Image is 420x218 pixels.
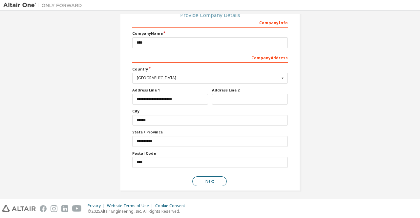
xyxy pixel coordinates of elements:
div: Company Info [132,17,288,28]
label: Address Line 1 [132,88,208,93]
div: Cookie Consent [155,203,189,208]
img: altair_logo.svg [2,205,36,212]
label: Postal Code [132,151,288,156]
img: youtube.svg [72,205,82,212]
label: Company Name [132,31,288,36]
div: Website Terms of Use [107,203,155,208]
label: Country [132,67,288,72]
p: © 2025 Altair Engineering, Inc. All Rights Reserved. [88,208,189,214]
label: Address Line 2 [212,88,288,93]
img: linkedin.svg [61,205,68,212]
div: Privacy [88,203,107,208]
div: Provide Company Details [132,13,288,17]
img: facebook.svg [40,205,47,212]
div: Company Address [132,52,288,63]
label: State / Province [132,129,288,135]
button: Next [192,176,227,186]
div: [GEOGRAPHIC_DATA] [137,76,280,80]
label: City [132,109,288,114]
img: Altair One [3,2,85,9]
img: instagram.svg [51,205,57,212]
